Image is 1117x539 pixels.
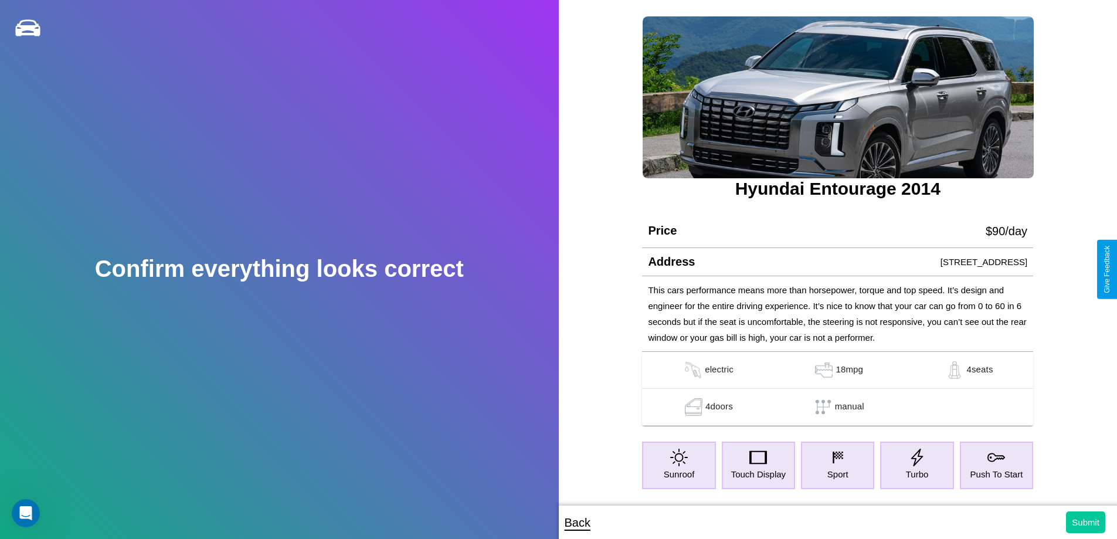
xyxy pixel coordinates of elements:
[642,352,1033,426] table: simple table
[812,361,836,379] img: gas
[731,466,786,482] p: Touch Display
[648,255,695,269] h4: Address
[836,361,863,379] p: 18 mpg
[835,398,864,416] p: manual
[966,361,993,379] p: 4 seats
[705,361,734,379] p: electric
[648,282,1027,345] p: This cars performance means more than horsepower, torque and top speed. It’s design and engineer ...
[565,512,590,533] p: Back
[941,254,1027,270] p: [STREET_ADDRESS]
[943,361,966,379] img: gas
[827,466,848,482] p: Sport
[642,179,1033,199] h3: Hyundai Entourage 2014
[682,398,705,416] img: gas
[970,466,1023,482] p: Push To Start
[1066,511,1105,533] button: Submit
[906,466,929,482] p: Turbo
[95,256,464,282] h2: Confirm everything looks correct
[986,221,1027,242] p: $ 90 /day
[648,224,677,238] h4: Price
[681,361,705,379] img: gas
[12,499,40,527] iframe: Intercom live chat
[1103,246,1111,293] div: Give Feedback
[705,398,733,416] p: 4 doors
[664,466,695,482] p: Sunroof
